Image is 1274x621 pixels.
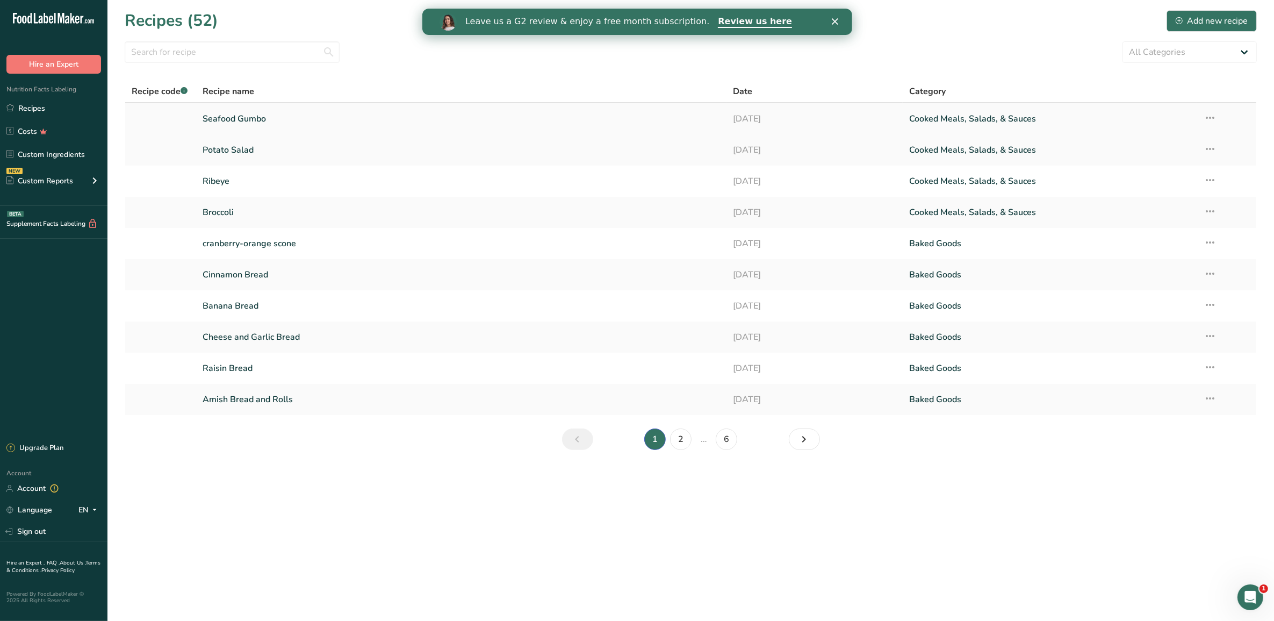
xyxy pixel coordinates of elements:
[132,85,188,97] span: Recipe code
[1176,15,1248,27] div: Add new recipe
[78,504,101,517] div: EN
[203,108,719,130] a: Seafood Gumbo
[909,388,1191,411] a: Baked Goods
[716,429,737,450] a: Page 6.
[203,170,719,192] a: Ribeye
[733,357,897,380] a: [DATE]
[203,295,719,317] a: Banana Bread
[203,139,719,161] a: Potato Salad
[6,559,45,567] a: Hire an Expert .
[909,263,1191,286] a: Baked Goods
[670,429,692,450] a: Page 2.
[733,295,897,317] a: [DATE]
[6,501,52,519] a: Language
[733,139,897,161] a: [DATE]
[733,326,897,348] a: [DATE]
[6,168,23,174] div: NEW
[909,232,1191,255] a: Baked Goods
[125,9,218,33] h1: Recipes (52)
[733,388,897,411] a: [DATE]
[203,326,719,348] a: Cheese and Garlic Bread
[562,429,593,450] a: Previous page
[41,567,75,574] a: Privacy Policy
[1259,584,1268,593] span: 1
[733,201,897,224] a: [DATE]
[1237,584,1263,610] iframe: Intercom live chat
[203,201,719,224] a: Broccoli
[6,559,100,574] a: Terms & Conditions .
[203,388,719,411] a: Amish Bread and Rolls
[47,559,60,567] a: FAQ .
[203,85,254,98] span: Recipe name
[909,357,1191,380] a: Baked Goods
[909,85,946,98] span: Category
[6,175,73,187] div: Custom Reports
[909,295,1191,317] a: Baked Goods
[6,55,101,74] button: Hire an Expert
[733,108,897,130] a: [DATE]
[909,170,1191,192] a: Cooked Meals, Salads, & Sauces
[733,263,897,286] a: [DATE]
[60,559,85,567] a: About Us .
[7,211,24,217] div: BETA
[203,357,719,380] a: Raisin Bread
[6,591,101,604] div: Powered By FoodLabelMaker © 2025 All Rights Reserved
[203,263,719,286] a: Cinnamon Bread
[909,139,1191,161] a: Cooked Meals, Salads, & Sauces
[733,85,752,98] span: Date
[909,201,1191,224] a: Cooked Meals, Salads, & Sauces
[422,9,852,35] iframe: Intercom live chat banner
[125,41,340,63] input: Search for recipe
[733,232,897,255] a: [DATE]
[733,170,897,192] a: [DATE]
[909,326,1191,348] a: Baked Goods
[789,429,820,450] a: Next page
[1167,10,1257,32] button: Add new recipe
[203,232,719,255] a: cranberry-orange scone
[909,108,1191,130] a: Cooked Meals, Salads, & Sauces
[6,443,63,454] div: Upgrade Plan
